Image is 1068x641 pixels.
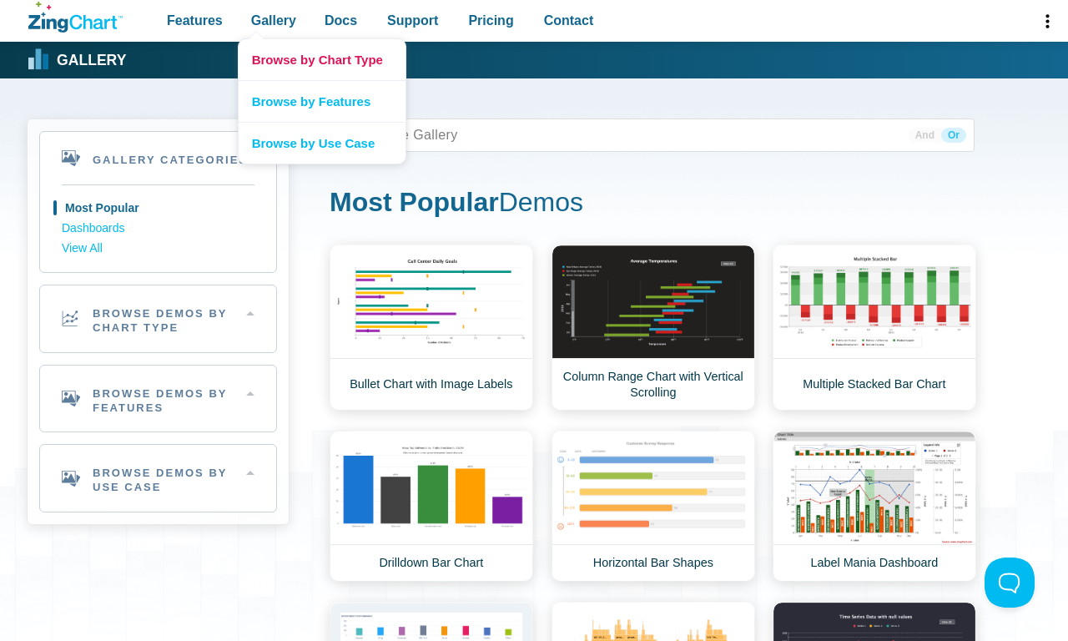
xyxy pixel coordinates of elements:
a: Column Range Chart with Vertical Scrolling [552,245,755,411]
a: Bullet Chart with Image Labels [330,245,533,411]
span: And [909,128,941,143]
span: Gallery [251,9,296,32]
span: Contact [544,9,594,32]
a: Browse by Features [239,80,406,122]
span: Support [387,9,438,32]
a: Multiple Stacked Bar Chart [773,245,976,411]
a: Browse by Use Case [239,122,406,164]
h2: Browse Demos By Chart Type [40,285,276,352]
h2: Browse Demos By Features [40,366,276,432]
strong: Most Popular [330,187,499,217]
span: Features [167,9,223,32]
a: Dashboards [62,219,254,239]
a: Browse by Chart Type [239,39,406,80]
a: Horizontal Bar Shapes [552,431,755,582]
h2: Gallery Categories [40,132,276,184]
h1: Demos [330,185,975,223]
iframe: Toggle Customer Support [985,558,1035,608]
a: Drilldown Bar Chart [330,431,533,582]
span: Pricing [468,9,513,32]
a: ZingChart Logo. Click to return to the homepage [28,2,123,33]
span: Docs [325,9,357,32]
strong: Gallery [57,53,126,68]
span: Or [941,128,966,143]
a: Gallery [28,48,126,73]
a: Label Mania Dashboard [773,431,976,582]
a: View All [62,239,254,259]
h2: Browse Demos By Use Case [40,445,276,512]
a: Most Popular [62,199,254,219]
